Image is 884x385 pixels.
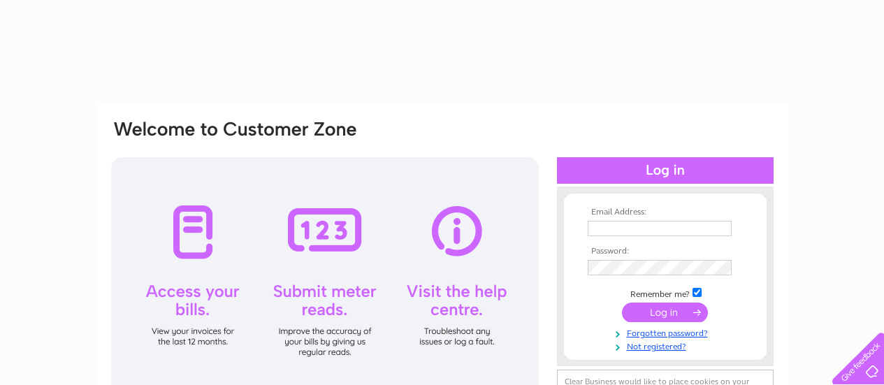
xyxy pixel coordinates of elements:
a: Not registered? [588,339,746,352]
a: Forgotten password? [588,326,746,339]
th: Password: [584,247,746,256]
th: Email Address: [584,208,746,217]
td: Remember me? [584,286,746,300]
input: Submit [622,303,708,322]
